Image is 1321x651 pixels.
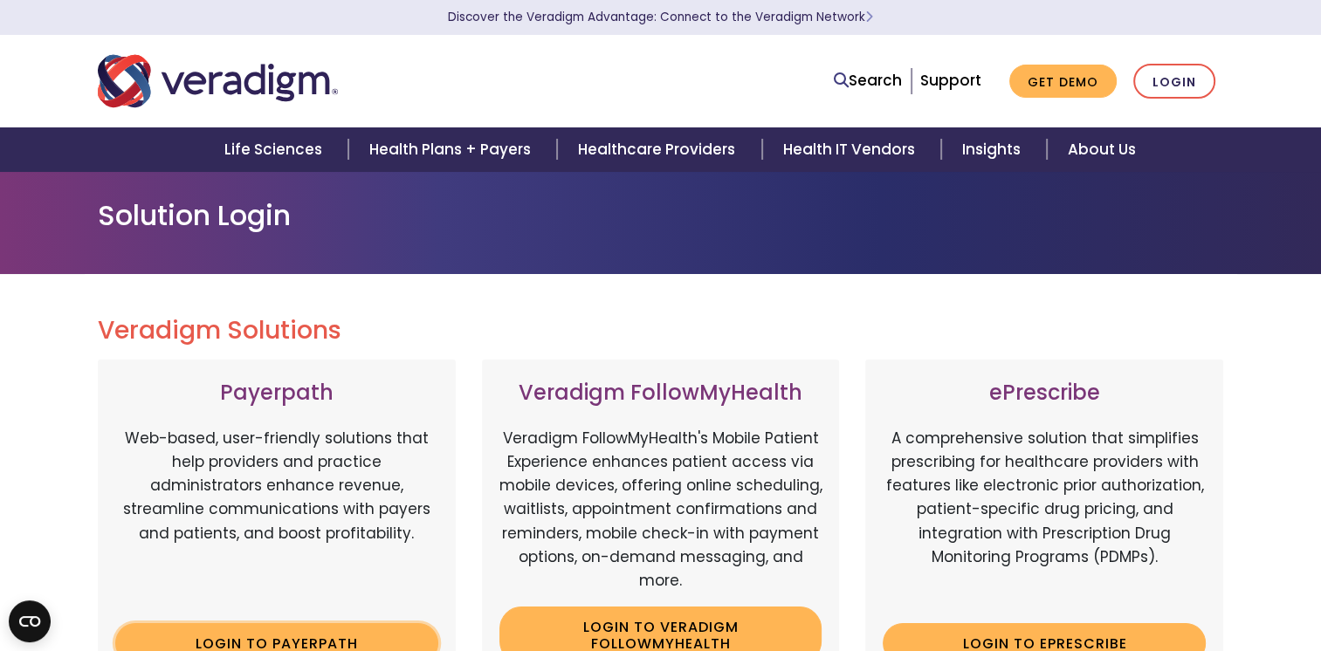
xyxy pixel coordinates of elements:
[448,9,873,25] a: Discover the Veradigm Advantage: Connect to the Veradigm NetworkLearn More
[762,127,941,172] a: Health IT Vendors
[1133,64,1215,99] a: Login
[499,427,822,593] p: Veradigm FollowMyHealth's Mobile Patient Experience enhances patient access via mobile devices, o...
[920,70,981,91] a: Support
[865,9,873,25] span: Learn More
[1009,65,1117,99] a: Get Demo
[203,127,348,172] a: Life Sciences
[941,127,1047,172] a: Insights
[98,316,1224,346] h2: Veradigm Solutions
[557,127,761,172] a: Healthcare Providers
[348,127,557,172] a: Health Plans + Payers
[883,380,1206,406] h3: ePrescribe
[115,380,438,406] h3: Payerpath
[499,380,822,406] h3: Veradigm FollowMyHealth
[834,69,902,93] a: Search
[1047,127,1157,172] a: About Us
[883,427,1206,610] p: A comprehensive solution that simplifies prescribing for healthcare providers with features like ...
[98,199,1224,232] h1: Solution Login
[115,427,438,610] p: Web-based, user-friendly solutions that help providers and practice administrators enhance revenu...
[9,600,51,642] button: Open CMP widget
[98,52,338,110] img: Veradigm logo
